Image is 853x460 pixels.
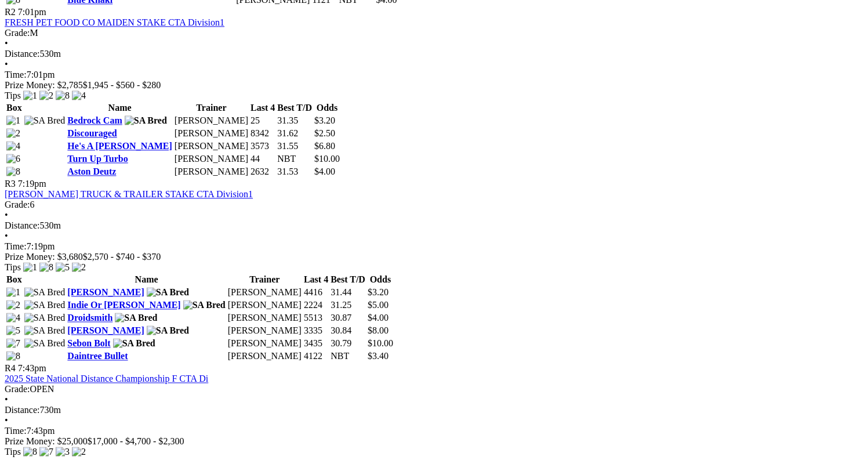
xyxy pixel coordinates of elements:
td: [PERSON_NAME] [174,153,249,165]
img: 2 [6,300,20,310]
div: 530m [5,49,848,59]
img: SA Bred [24,313,66,323]
div: Prize Money: $3,680 [5,252,848,262]
span: Tips [5,90,21,100]
td: 31.53 [277,166,313,178]
a: [PERSON_NAME] [67,287,144,297]
img: SA Bred [24,325,66,336]
td: [PERSON_NAME] [227,350,302,362]
div: 530m [5,220,848,231]
span: Tips [5,262,21,272]
span: 7:01pm [18,7,46,17]
span: • [5,394,8,404]
span: Grade: [5,28,30,38]
img: SA Bred [147,325,189,336]
span: Box [6,103,22,113]
img: 1 [6,115,20,126]
div: Prize Money: $2,785 [5,80,848,90]
th: Best T/D [277,102,313,114]
th: Trainer [227,274,302,285]
img: 7 [6,338,20,349]
span: Distance: [5,220,39,230]
div: 7:19pm [5,241,848,252]
img: 2 [72,262,86,273]
th: Last 4 [250,102,275,114]
img: 8 [56,90,70,101]
img: 4 [6,313,20,323]
span: Box [6,274,22,284]
span: Tips [5,447,21,457]
a: [PERSON_NAME] [67,325,144,335]
span: $5.00 [368,300,389,310]
img: 8 [23,447,37,457]
td: [PERSON_NAME] [227,338,302,349]
a: 2025 State National Distance Championship F CTA Di [5,374,208,383]
td: 31.62 [277,128,313,139]
th: Name [67,102,172,114]
th: Trainer [174,102,249,114]
span: Time: [5,70,27,79]
td: 4416 [303,287,329,298]
span: $4.00 [314,166,335,176]
span: • [5,59,8,69]
div: OPEN [5,384,848,394]
span: $8.00 [368,325,389,335]
img: SA Bred [24,115,66,126]
img: 8 [6,351,20,361]
div: 730m [5,405,848,415]
span: $6.80 [314,141,335,151]
img: 1 [23,262,37,273]
span: $3.20 [314,115,335,125]
span: $17,000 - $4,700 - $2,300 [88,436,184,446]
td: 3435 [303,338,329,349]
a: FRESH PET FOOD CO MAIDEN STAKE CTA Division1 [5,17,224,27]
a: Sebon Bolt [67,338,110,348]
td: 8342 [250,128,275,139]
td: [PERSON_NAME] [227,325,302,336]
div: Prize Money: $25,000 [5,436,848,447]
img: 6 [6,154,20,164]
td: [PERSON_NAME] [227,287,302,298]
a: Discouraged [67,128,117,138]
img: 3 [56,447,70,457]
img: 8 [39,262,53,273]
span: $3.20 [368,287,389,297]
th: Last 4 [303,274,329,285]
td: [PERSON_NAME] [227,312,302,324]
span: Time: [5,426,27,436]
img: 4 [72,90,86,101]
td: [PERSON_NAME] [174,140,249,152]
span: R2 [5,7,16,17]
td: 25 [250,115,275,126]
td: [PERSON_NAME] [174,115,249,126]
th: Best T/D [330,274,366,285]
span: R3 [5,179,16,189]
th: Name [67,274,226,285]
div: 7:01pm [5,70,848,80]
span: $2.50 [314,128,335,138]
a: He's A [PERSON_NAME] [67,141,172,151]
img: 5 [6,325,20,336]
a: Bedrock Cam [67,115,122,125]
span: $4.00 [368,313,389,323]
span: Distance: [5,49,39,59]
img: SA Bred [24,287,66,298]
img: 2 [72,447,86,457]
td: 30.79 [330,338,366,349]
span: $2,570 - $740 - $370 [83,252,161,262]
span: Distance: [5,405,39,415]
td: 44 [250,153,275,165]
img: 7 [39,447,53,457]
img: SA Bred [24,338,66,349]
td: 30.87 [330,312,366,324]
a: Aston Deutz [67,166,116,176]
td: 3335 [303,325,329,336]
div: 6 [5,200,848,210]
span: $3.40 [368,351,389,361]
td: 2224 [303,299,329,311]
a: [PERSON_NAME] TRUCK & TRAILER STAKE CTA Division1 [5,189,253,199]
span: • [5,415,8,425]
span: Grade: [5,200,30,209]
td: 5513 [303,312,329,324]
span: $10.00 [368,338,393,348]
